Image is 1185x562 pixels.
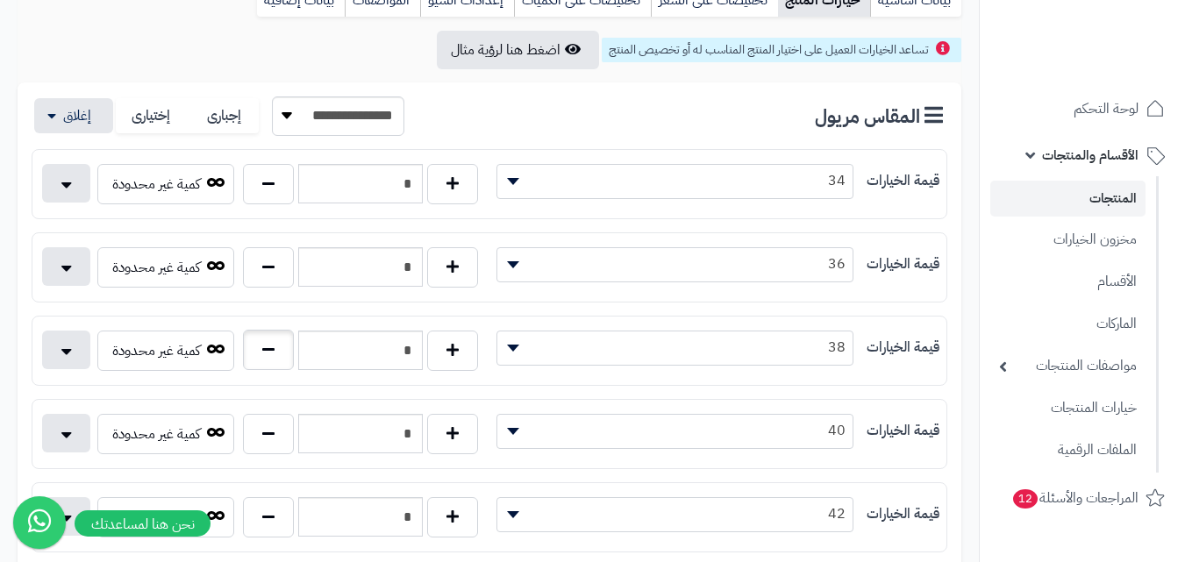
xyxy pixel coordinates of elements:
[496,497,853,532] span: 42
[815,104,947,127] h3: المقاس مريول
[990,221,1146,259] a: مخزون الخيارات
[497,417,853,444] span: 40
[990,389,1146,427] a: خيارات المنتجات
[990,88,1174,130] a: لوحة التحكم
[116,98,188,134] label: إختيارى
[867,171,939,191] label: قيمة الخيارات
[437,31,599,69] button: اضغط هنا لرؤية مثال
[609,40,929,59] span: تساعد الخيارات العميل على اختيار المنتج المناسب له أو تخصيص المنتج
[497,501,853,527] span: 42
[1013,489,1038,509] span: 12
[497,334,853,360] span: 38
[990,263,1146,301] a: الأقسام
[496,331,853,366] span: 38
[496,164,853,199] span: 34
[1042,143,1139,167] span: الأقسام والمنتجات
[990,477,1174,519] a: المراجعات والأسئلة12
[1011,486,1139,510] span: المراجعات والأسئلة
[990,347,1146,385] a: مواصفات المنتجات
[867,254,939,274] label: قيمة الخيارات
[497,251,853,277] span: 36
[867,338,939,358] label: قيمة الخيارات
[867,504,939,524] label: قيمة الخيارات
[867,421,939,441] label: قيمة الخيارات
[1074,96,1139,121] span: لوحة التحكم
[496,247,853,282] span: 36
[990,305,1146,343] a: الماركات
[496,414,853,449] span: 40
[497,167,853,194] span: 34
[990,181,1146,217] a: المنتجات
[990,431,1146,469] a: الملفات الرقمية
[188,98,260,134] label: إجبارى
